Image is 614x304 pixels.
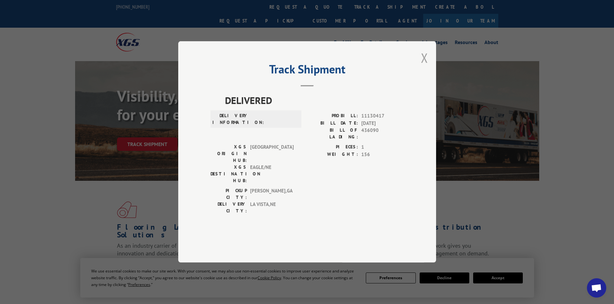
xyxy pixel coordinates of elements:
[250,144,294,164] span: [GEOGRAPHIC_DATA]
[361,151,404,158] span: 156
[307,127,358,141] label: BILL OF LADING:
[307,151,358,158] label: WEIGHT:
[361,144,404,151] span: 1
[250,188,294,201] span: [PERSON_NAME] , GA
[210,144,247,164] label: XGS ORIGIN HUB:
[250,164,294,184] span: EAGLE/NE
[250,201,294,215] span: LA VISTA , NE
[587,278,606,298] div: Open chat
[210,201,247,215] label: DELIVERY CITY:
[421,49,428,66] button: Close modal
[307,144,358,151] label: PIECES:
[307,113,358,120] label: PROBILL:
[361,113,404,120] span: 11130417
[212,113,249,126] label: DELIVERY INFORMATION:
[210,164,247,184] label: XGS DESTINATION HUB:
[225,93,404,108] span: DELIVERED
[361,120,404,127] span: [DATE]
[361,127,404,141] span: 436090
[307,120,358,127] label: BILL DATE:
[210,65,404,77] h2: Track Shipment
[210,188,247,201] label: PICKUP CITY:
